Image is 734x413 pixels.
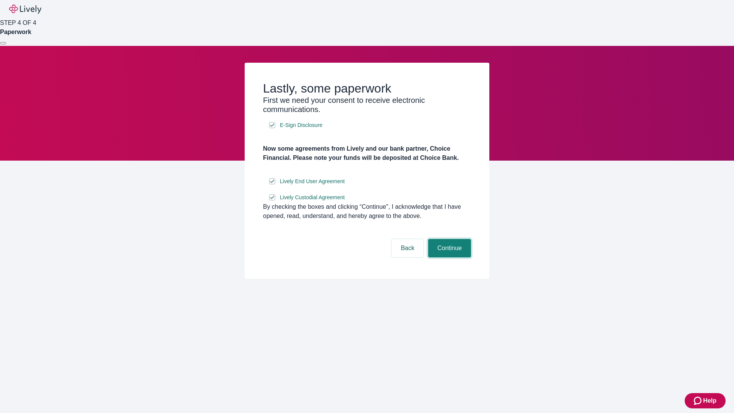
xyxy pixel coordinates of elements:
span: E-Sign Disclosure [280,121,322,129]
span: Help [703,396,716,405]
button: Continue [428,239,471,257]
span: Lively Custodial Agreement [280,193,345,202]
a: e-sign disclosure document [278,120,324,130]
svg: Zendesk support icon [694,396,703,405]
h3: First we need your consent to receive electronic communications. [263,96,471,114]
img: Lively [9,5,41,14]
div: By checking the boxes and clicking “Continue", I acknowledge that I have opened, read, understand... [263,202,471,221]
h4: Now some agreements from Lively and our bank partner, Choice Financial. Please note your funds wi... [263,144,471,163]
a: e-sign disclosure document [278,177,346,186]
h2: Lastly, some paperwork [263,81,471,96]
button: Back [391,239,424,257]
span: Lively End User Agreement [280,177,345,185]
a: e-sign disclosure document [278,193,346,202]
button: Zendesk support iconHelp [685,393,726,408]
